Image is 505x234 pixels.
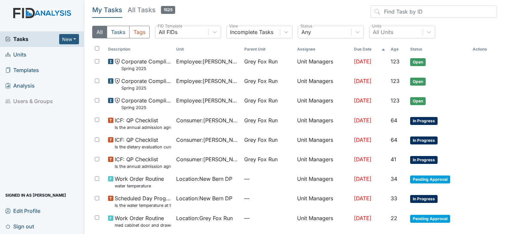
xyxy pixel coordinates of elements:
[115,155,171,170] span: ICF: QP Checklist Is the annual admission agreement current? (document the date in the comment se...
[391,195,397,202] span: 33
[294,94,351,113] td: Unit Managers
[5,50,26,60] span: Units
[121,58,171,72] span: Corporate Compliance Spring 2025
[470,44,497,55] th: Actions
[115,124,171,131] small: Is the annual admission agreement current? (document the date in the comment section)
[59,34,79,44] button: New
[242,44,295,55] th: Toggle SortBy
[244,58,278,65] span: Grey Fox Run
[410,78,426,86] span: Open
[5,81,35,91] span: Analysis
[115,214,171,228] span: Work Order Routine med cabinet door and drawer
[176,116,239,124] span: Consumer : [PERSON_NAME]
[115,144,171,150] small: Is the dietary evaluation current? (document the date in the comment section)
[121,77,171,91] span: Corporate Compliance Spring 2025
[244,155,278,163] span: Grey Fox Run
[354,97,371,104] span: [DATE]
[391,215,397,221] span: 22
[121,97,171,111] span: Corporate Compliance Spring 2025
[410,97,426,105] span: Open
[391,175,397,182] span: 34
[354,136,371,143] span: [DATE]
[5,65,39,75] span: Templates
[370,5,497,18] input: Find Task by ID
[176,136,239,144] span: Consumer : [PERSON_NAME]
[410,136,438,144] span: In Progress
[176,77,239,85] span: Employee : [PERSON_NAME]
[391,97,400,104] span: 123
[176,97,239,104] span: Employee : [PERSON_NAME]
[410,175,450,183] span: Pending Approval
[115,175,164,189] span: Work Order Routine water temperature
[244,77,278,85] span: Grey Fox Run
[115,136,171,150] span: ICF: QP Checklist Is the dietary evaluation current? (document the date in the comment section)
[391,58,400,65] span: 123
[354,215,371,221] span: [DATE]
[92,5,122,15] h5: My Tasks
[244,97,278,104] span: Grey Fox Run
[294,114,351,133] td: Unit Managers
[121,104,171,111] small: Spring 2025
[230,28,273,36] div: Incomplete Tasks
[176,214,233,222] span: Location : Grey Fox Run
[95,46,99,51] input: Toggle All Rows Selected
[176,175,232,183] span: Location : New Bern DP
[408,44,470,55] th: Toggle SortBy
[294,172,351,192] td: Unit Managers
[410,58,426,66] span: Open
[244,116,278,124] span: Grey Fox Run
[129,26,150,38] button: Tags
[244,136,278,144] span: Grey Fox Run
[294,133,351,153] td: Unit Managers
[159,28,177,36] div: All FIDs
[121,65,171,72] small: Spring 2025
[121,85,171,91] small: Spring 2025
[410,215,450,223] span: Pending Approval
[5,190,66,200] span: Signed in as [PERSON_NAME]
[244,194,292,202] span: —
[115,163,171,170] small: Is the annual admission agreement current? (document the date in the comment section)
[176,58,239,65] span: Employee : [PERSON_NAME][GEOGRAPHIC_DATA]
[354,195,371,202] span: [DATE]
[294,55,351,74] td: Unit Managers
[373,28,393,36] div: All Units
[115,222,171,228] small: med cabinet door and drawer
[92,26,150,38] div: Type filter
[301,28,311,36] div: Any
[294,74,351,94] td: Unit Managers
[354,58,371,65] span: [DATE]
[92,26,107,38] button: All
[128,5,175,15] h5: All Tasks
[391,78,400,84] span: 123
[351,44,388,55] th: Toggle SortBy
[410,195,438,203] span: In Progress
[294,153,351,172] td: Unit Managers
[354,78,371,84] span: [DATE]
[176,155,239,163] span: Consumer : [PERSON_NAME]
[388,44,408,55] th: Toggle SortBy
[5,206,40,216] span: Edit Profile
[107,26,130,38] button: Tasks
[410,117,438,125] span: In Progress
[391,156,396,163] span: 41
[174,44,242,55] th: Toggle SortBy
[176,194,232,202] span: Location : New Bern DP
[115,183,164,189] small: water temperature
[5,221,34,231] span: Sign out
[115,202,171,209] small: Is the water temperature at the kitchen sink between 100 to 110 degrees?
[5,35,59,43] a: Tasks
[294,192,351,211] td: Unit Managers
[354,156,371,163] span: [DATE]
[161,6,175,14] span: 1525
[354,175,371,182] span: [DATE]
[294,212,351,231] td: Unit Managers
[244,175,292,183] span: —
[115,116,171,131] span: ICF: QP Checklist Is the annual admission agreement current? (document the date in the comment se...
[391,117,397,124] span: 64
[391,136,397,143] span: 64
[294,44,351,55] th: Assignee
[115,194,171,209] span: Scheduled Day Program Inspection Is the water temperature at the kitchen sink between 100 to 110 ...
[354,117,371,124] span: [DATE]
[410,156,438,164] span: In Progress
